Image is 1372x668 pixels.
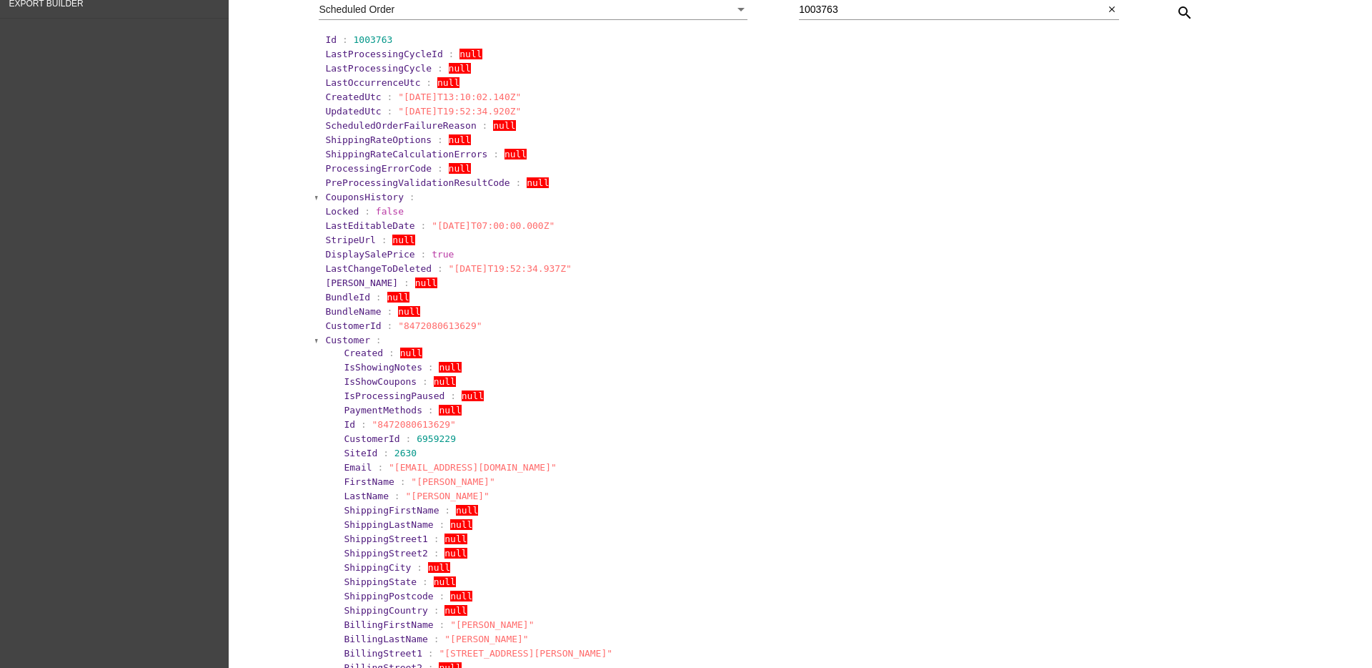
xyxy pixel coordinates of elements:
span: false [376,206,404,217]
span: : [439,619,444,630]
span: null [456,505,478,516]
span: : [437,134,443,145]
span: BundleId [325,292,370,303]
span: : [434,634,439,644]
span: "[DATE]T13:10:02.140Z" [398,92,521,102]
span: ShippingCity [344,562,411,573]
span: CustomerId [325,320,381,331]
span: null [459,49,482,59]
span: FirstName [344,476,394,487]
span: null [444,605,467,616]
span: "[PERSON_NAME]" [406,491,489,501]
span: LastOccurrenceUtc [325,77,420,88]
span: null [415,277,437,288]
span: null [428,562,450,573]
span: true [432,249,454,260]
span: LastProcessingCycle [325,63,432,74]
span: : [426,77,432,88]
span: : [437,163,443,174]
span: null [493,120,515,131]
span: : [482,120,488,131]
span: "[DATE]T19:52:34.937Z" [449,263,572,274]
span: "8472080613629" [372,419,456,430]
span: 2630 [394,448,417,458]
span: null [449,63,471,74]
span: : [434,605,439,616]
span: null [434,376,456,387]
span: BillingLastName [344,634,427,644]
span: PreProcessingValidationResultCode [325,177,509,188]
span: null [444,548,467,559]
span: null [439,405,461,416]
span: : [377,462,383,473]
span: LastProcessingCycleId [325,49,442,59]
span: "8472080613629" [398,320,482,331]
span: : [428,405,434,416]
span: ShippingStreet1 [344,534,427,544]
span: null [439,362,461,373]
span: "[PERSON_NAME]" [411,476,494,487]
span: ShippingRateCalculationErrors [325,149,487,159]
span: : [439,591,444,601]
span: : [516,177,522,188]
span: null [400,348,422,358]
span: Id [344,419,355,430]
span: null [387,292,409,303]
span: : [382,235,387,245]
span: CouponsHistory [325,192,404,202]
span: null [450,519,472,530]
span: "[STREET_ADDRESS][PERSON_NAME]" [439,648,612,659]
span: : [428,362,434,373]
span: : [422,576,428,587]
span: [PERSON_NAME] [325,277,398,288]
span: : [406,433,412,444]
span: : [404,277,409,288]
span: : [376,335,382,345]
span: ShippingCountry [344,605,427,616]
span: ShippingPostcode [344,591,433,601]
mat-icon: search [1176,4,1193,21]
span: ShippingState [344,576,417,587]
span: : [387,92,393,102]
span: PaymentMethods [344,405,422,416]
span: : [387,306,393,317]
span: : [361,419,367,430]
span: : [437,263,443,274]
span: LastName [344,491,389,501]
span: : [437,63,443,74]
span: null [437,77,459,88]
span: null [450,591,472,601]
span: ScheduledOrderFailureReason [325,120,476,131]
span: CreatedUtc [325,92,381,102]
span: : [420,220,426,231]
span: : [389,348,394,358]
span: Scheduled Order [319,4,394,15]
span: null [434,576,456,587]
span: : [428,648,434,659]
span: ProcessingErrorCode [325,163,432,174]
span: : [434,534,439,544]
span: : [409,192,415,202]
span: : [417,562,422,573]
span: null [398,306,420,317]
span: Id [325,34,337,45]
span: null [449,163,471,174]
span: : [342,34,348,45]
span: IsShowingNotes [344,362,422,373]
span: Locked [325,206,359,217]
span: : [387,320,393,331]
span: ShippingLastName [344,519,433,530]
span: : [387,106,393,117]
mat-select: Select entity [319,4,747,16]
span: LastEditableDate [325,220,414,231]
span: ShippingRateOptions [325,134,432,145]
span: IsShowCoupons [344,376,417,387]
span: "[DATE]T07:00:00.000Z" [432,220,555,231]
span: : [450,391,456,401]
span: "[EMAIL_ADDRESS][DOMAIN_NAME]" [389,462,557,473]
span: : [444,505,450,516]
span: : [434,548,439,559]
button: Clear [1104,2,1119,17]
span: 1003763 [354,34,393,45]
mat-icon: close [1107,4,1117,16]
